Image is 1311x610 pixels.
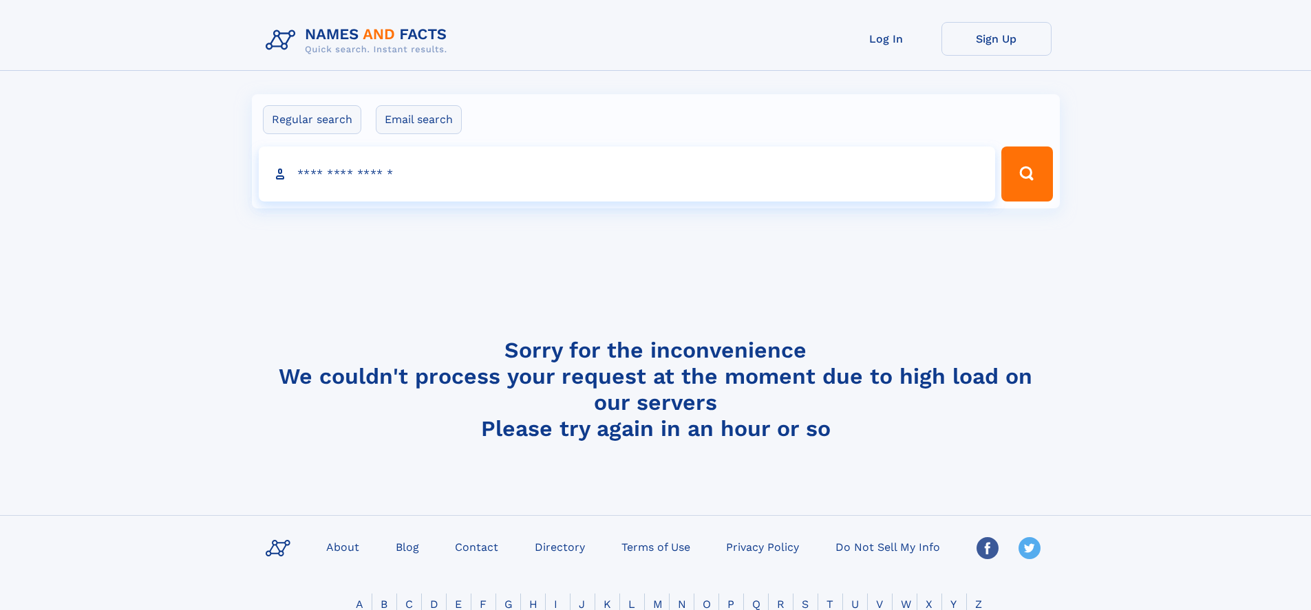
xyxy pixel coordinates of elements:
a: Blog [390,536,425,556]
a: Contact [449,536,504,556]
h4: Sorry for the inconvenience We couldn't process your request at the moment due to high load on ou... [260,337,1052,442]
label: Email search [376,105,462,134]
a: Log In [831,22,941,56]
label: Regular search [263,105,361,134]
input: search input [259,146,996,201]
img: Facebook [977,537,999,559]
a: Privacy Policy [721,536,804,556]
a: Terms of Use [616,536,696,556]
a: Directory [529,536,590,556]
img: Logo Names and Facts [260,22,458,59]
a: About [321,536,365,556]
img: Twitter [1019,537,1041,559]
a: Do Not Sell My Info [830,536,946,556]
a: Sign Up [941,22,1052,56]
button: Search Button [1001,146,1052,201]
